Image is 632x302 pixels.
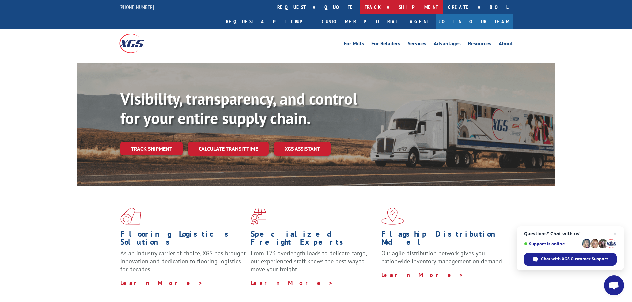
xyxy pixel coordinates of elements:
[120,142,183,155] a: Track shipment
[408,41,426,48] a: Services
[403,14,436,29] a: Agent
[317,14,403,29] a: Customer Portal
[120,279,203,287] a: Learn More >
[381,249,503,265] span: Our agile distribution network gives you nationwide inventory management on demand.
[344,41,364,48] a: For Mills
[221,14,317,29] a: Request a pickup
[120,208,141,225] img: xgs-icon-total-supply-chain-intelligence-red
[524,241,580,246] span: Support is online
[381,271,464,279] a: Learn More >
[120,230,246,249] h1: Flooring Logistics Solutions
[120,249,246,273] span: As an industry carrier of choice, XGS has brought innovation and dedication to flooring logistics...
[541,256,608,262] span: Chat with XGS Customer Support
[251,249,376,279] p: From 123 overlength loads to delicate cargo, our experienced staff knows the best way to move you...
[371,41,400,48] a: For Retailers
[274,142,331,156] a: XGS ASSISTANT
[604,275,624,295] a: Open chat
[188,142,269,156] a: Calculate transit time
[524,253,617,266] span: Chat with XGS Customer Support
[251,230,376,249] h1: Specialized Freight Experts
[468,41,491,48] a: Resources
[381,208,404,225] img: xgs-icon-flagship-distribution-model-red
[120,89,357,128] b: Visibility, transparency, and control for your entire supply chain.
[251,208,266,225] img: xgs-icon-focused-on-flooring-red
[434,41,461,48] a: Advantages
[524,231,617,236] span: Questions? Chat with us!
[499,41,513,48] a: About
[251,279,333,287] a: Learn More >
[381,230,507,249] h1: Flagship Distribution Model
[436,14,513,29] a: Join Our Team
[119,4,154,10] a: [PHONE_NUMBER]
